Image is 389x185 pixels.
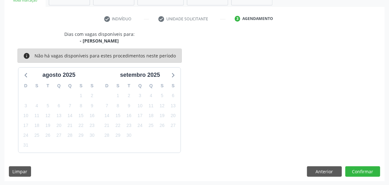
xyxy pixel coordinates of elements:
span: sexta-feira, 1 de agosto de 2025 [77,91,86,100]
div: D [20,81,31,91]
div: Não há vagas disponíveis para estes procedimentos neste período [35,52,176,59]
span: segunda-feira, 1 de setembro de 2025 [113,91,122,100]
span: segunda-feira, 15 de setembro de 2025 [113,111,122,120]
div: Q [54,81,65,91]
span: sábado, 13 de setembro de 2025 [169,101,178,110]
span: quarta-feira, 24 de setembro de 2025 [136,121,144,130]
button: Anterior [307,166,342,177]
span: quinta-feira, 4 de setembro de 2025 [147,91,156,100]
span: sexta-feira, 12 de setembro de 2025 [158,101,167,110]
div: Q [135,81,146,91]
span: quinta-feira, 25 de setembro de 2025 [147,121,156,130]
div: Q [64,81,75,91]
span: sábado, 23 de agosto de 2025 [88,121,97,130]
div: - [PERSON_NAME] [64,37,135,44]
span: sexta-feira, 5 de setembro de 2025 [158,91,167,100]
span: quinta-feira, 28 de agosto de 2025 [66,131,74,140]
span: sábado, 20 de setembro de 2025 [169,111,178,120]
span: terça-feira, 30 de setembro de 2025 [124,131,133,140]
span: segunda-feira, 22 de setembro de 2025 [113,121,122,130]
span: quinta-feira, 21 de agosto de 2025 [66,121,74,130]
span: domingo, 10 de agosto de 2025 [21,111,30,120]
span: quarta-feira, 27 de agosto de 2025 [54,131,63,140]
span: sexta-feira, 15 de agosto de 2025 [77,111,86,120]
span: sexta-feira, 22 de agosto de 2025 [77,121,86,130]
span: segunda-feira, 4 de agosto de 2025 [32,101,41,110]
span: segunda-feira, 11 de agosto de 2025 [32,111,41,120]
i: info [23,52,30,59]
span: domingo, 24 de agosto de 2025 [21,131,30,140]
div: Agendamento [242,16,273,22]
span: terça-feira, 16 de setembro de 2025 [124,111,133,120]
span: domingo, 31 de agosto de 2025 [21,141,30,150]
span: domingo, 7 de setembro de 2025 [102,101,111,110]
span: segunda-feira, 18 de agosto de 2025 [32,121,41,130]
div: setembro 2025 [118,71,163,79]
span: quinta-feira, 11 de setembro de 2025 [147,101,156,110]
span: terça-feira, 2 de setembro de 2025 [124,91,133,100]
button: Confirmar [345,166,380,177]
span: quinta-feira, 7 de agosto de 2025 [66,101,74,110]
span: terça-feira, 23 de setembro de 2025 [124,121,133,130]
span: quinta-feira, 14 de agosto de 2025 [66,111,74,120]
div: S [75,81,86,91]
span: terça-feira, 26 de agosto de 2025 [43,131,52,140]
span: sexta-feira, 8 de agosto de 2025 [77,101,86,110]
div: Q [145,81,156,91]
div: S [112,81,124,91]
div: S [86,81,98,91]
span: sábado, 30 de agosto de 2025 [88,131,97,140]
span: sábado, 16 de agosto de 2025 [88,111,97,120]
span: sábado, 2 de agosto de 2025 [88,91,97,100]
div: Dias com vagas disponíveis para: [64,31,135,44]
span: segunda-feira, 8 de setembro de 2025 [113,101,122,110]
span: sexta-feira, 29 de agosto de 2025 [77,131,86,140]
div: S [156,81,168,91]
span: terça-feira, 19 de agosto de 2025 [43,121,52,130]
div: S [168,81,179,91]
span: sábado, 27 de setembro de 2025 [169,121,178,130]
div: T [124,81,135,91]
span: domingo, 21 de setembro de 2025 [102,121,111,130]
span: quarta-feira, 20 de agosto de 2025 [54,121,63,130]
span: domingo, 14 de setembro de 2025 [102,111,111,120]
span: quarta-feira, 6 de agosto de 2025 [54,101,63,110]
span: domingo, 17 de agosto de 2025 [21,121,30,130]
span: quinta-feira, 18 de setembro de 2025 [147,111,156,120]
div: D [101,81,112,91]
span: terça-feira, 9 de setembro de 2025 [124,101,133,110]
div: agosto 2025 [40,71,78,79]
span: quarta-feira, 10 de setembro de 2025 [136,101,144,110]
span: quarta-feira, 13 de agosto de 2025 [54,111,63,120]
span: domingo, 3 de agosto de 2025 [21,101,30,110]
div: S [31,81,42,91]
span: quarta-feira, 17 de setembro de 2025 [136,111,144,120]
span: sexta-feira, 19 de setembro de 2025 [158,111,167,120]
div: T [42,81,54,91]
span: sábado, 6 de setembro de 2025 [169,91,178,100]
span: segunda-feira, 29 de setembro de 2025 [113,131,122,140]
span: quarta-feira, 3 de setembro de 2025 [136,91,144,100]
div: 3 [235,16,240,22]
span: domingo, 28 de setembro de 2025 [102,131,111,140]
span: terça-feira, 5 de agosto de 2025 [43,101,52,110]
span: sexta-feira, 26 de setembro de 2025 [158,121,167,130]
span: segunda-feira, 25 de agosto de 2025 [32,131,41,140]
span: sábado, 9 de agosto de 2025 [88,101,97,110]
span: terça-feira, 12 de agosto de 2025 [43,111,52,120]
